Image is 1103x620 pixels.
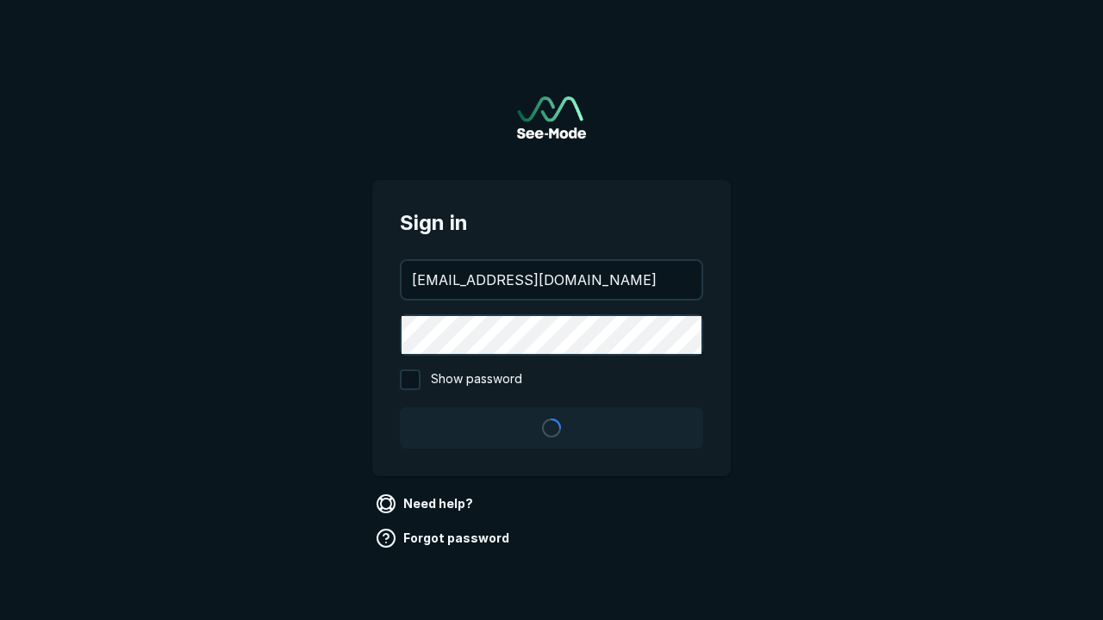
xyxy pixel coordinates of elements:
a: Forgot password [372,524,516,552]
span: Show password [431,369,522,390]
a: Go to sign in [517,96,586,139]
input: your@email.com [402,261,701,299]
span: Sign in [400,208,703,239]
a: Need help? [372,490,480,518]
img: See-Mode Logo [517,96,586,139]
